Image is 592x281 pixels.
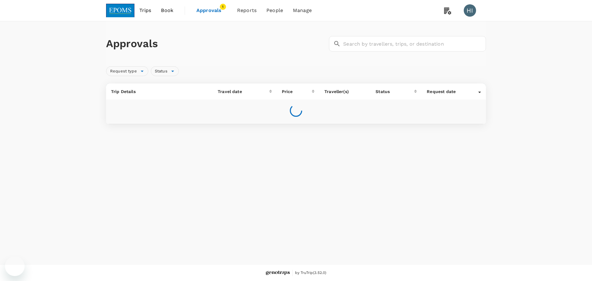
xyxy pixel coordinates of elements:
span: Manage [293,7,312,14]
span: Status [151,68,171,74]
h1: Approvals [106,37,327,50]
div: Status [151,66,179,76]
span: Book [161,7,173,14]
p: Traveller(s) [324,88,366,95]
img: Genotrips - EPOMS [266,271,290,275]
span: Reports [237,7,257,14]
span: People [266,7,283,14]
input: Search by travellers, trips, or destination [343,36,486,51]
span: Request type [106,68,141,74]
div: HI [464,4,476,17]
div: Request date [427,88,478,95]
iframe: Button to launch messaging window [5,256,25,276]
span: Trips [139,7,151,14]
div: Travel date [218,88,269,95]
span: by TruTrip ( 3.52.0 ) [295,270,327,276]
div: Price [282,88,312,95]
img: EPOMS SDN BHD [106,4,134,17]
div: Status [376,88,414,95]
p: Trip Details [111,88,208,95]
div: Request type [106,66,148,76]
span: Approvals [196,7,227,14]
span: 1 [220,4,226,10]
